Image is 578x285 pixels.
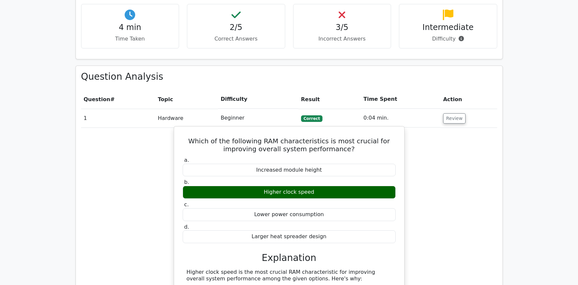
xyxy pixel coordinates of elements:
span: Question [84,96,110,102]
span: a. [184,157,189,163]
td: Hardware [155,109,218,128]
h4: 2/5 [193,23,280,32]
p: Incorrect Answers [299,35,386,43]
h5: Which of the following RAM characteristics is most crucial for improving overall system performance? [182,137,396,153]
div: Higher clock speed [183,186,396,199]
p: Correct Answers [193,35,280,43]
div: Larger heat spreader design [183,230,396,243]
td: Beginner [218,109,298,128]
h3: Question Analysis [81,71,497,82]
span: c. [184,201,189,208]
td: 0:04 min. [361,109,441,128]
th: # [81,90,155,109]
td: 1 [81,109,155,128]
p: Time Taken [87,35,174,43]
span: Correct [301,115,322,122]
span: b. [184,179,189,185]
th: Time Spent [361,90,441,109]
h4: 4 min [87,23,174,32]
h4: 3/5 [299,23,386,32]
th: Result [298,90,361,109]
th: Topic [155,90,218,109]
h4: Intermediate [405,23,492,32]
div: Increased module height [183,164,396,177]
p: Difficulty [405,35,492,43]
th: Difficulty [218,90,298,109]
th: Action [441,90,497,109]
button: Review [443,113,466,124]
span: d. [184,224,189,230]
h3: Explanation [187,252,392,264]
div: Lower power consumption [183,208,396,221]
